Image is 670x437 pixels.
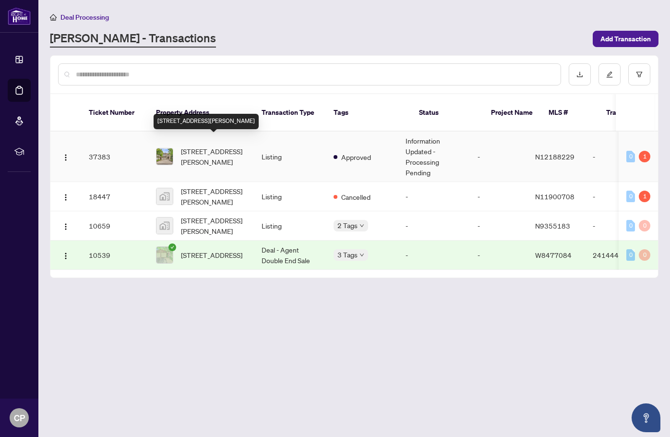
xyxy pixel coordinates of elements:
span: [STREET_ADDRESS][PERSON_NAME] [181,146,246,167]
button: filter [628,63,650,85]
img: thumbnail-img [156,247,173,263]
img: thumbnail-img [156,218,173,234]
th: Transaction Type [254,94,326,132]
td: Listing [254,211,326,241]
div: 0 [639,220,650,231]
td: - [470,211,527,241]
button: Open asap [632,403,660,432]
img: Logo [62,154,70,161]
td: - [585,132,652,182]
span: 2 Tags [337,220,358,231]
span: [STREET_ADDRESS][PERSON_NAME] [181,215,246,236]
th: Status [411,94,483,132]
span: N9355183 [535,221,570,230]
td: - [470,241,527,270]
div: [STREET_ADDRESS][PERSON_NAME] [154,114,259,129]
div: 0 [626,249,635,261]
td: - [470,132,527,182]
td: - [585,182,652,211]
td: - [585,211,652,241]
th: Tags [326,94,411,132]
td: 10539 [81,241,148,270]
span: 3 Tags [337,249,358,260]
span: Add Transaction [600,31,651,47]
span: N11900708 [535,192,574,201]
div: 0 [626,191,635,202]
span: home [50,14,57,21]
td: Listing [254,182,326,211]
td: Information Updated - Processing Pending [398,132,470,182]
div: 1 [639,151,650,162]
img: thumbnail-img [156,148,173,165]
button: download [569,63,591,85]
span: Cancelled [341,192,371,202]
span: [STREET_ADDRESS][PERSON_NAME] [181,186,246,207]
span: down [359,253,364,257]
button: Logo [58,218,73,233]
span: edit [606,71,613,78]
div: 0 [626,151,635,162]
td: - [398,182,470,211]
button: Logo [58,189,73,204]
span: CP [14,411,25,425]
a: [PERSON_NAME] - Transactions [50,30,216,48]
span: N12188229 [535,152,574,161]
span: download [576,71,583,78]
div: 1 [639,191,650,202]
img: thumbnail-img [156,188,173,205]
button: Logo [58,149,73,164]
button: edit [598,63,621,85]
button: Add Transaction [593,31,658,47]
td: - [398,241,470,270]
td: 37383 [81,132,148,182]
div: 0 [639,249,650,261]
td: 10659 [81,211,148,241]
button: Logo [58,247,73,263]
span: filter [636,71,643,78]
span: down [359,223,364,228]
span: [STREET_ADDRESS] [181,250,242,260]
th: Trade Number [598,94,666,132]
th: Property Address [148,94,254,132]
th: Project Name [483,94,541,132]
td: Listing [254,132,326,182]
div: 0 [626,220,635,231]
td: 2414441 [585,241,652,270]
td: 18447 [81,182,148,211]
img: logo [8,7,31,25]
img: Logo [62,223,70,231]
img: Logo [62,252,70,260]
td: Deal - Agent Double End Sale [254,241,326,270]
th: Ticket Number [81,94,148,132]
td: - [398,211,470,241]
th: MLS # [541,94,598,132]
td: - [470,182,527,211]
span: W8477084 [535,251,572,259]
span: Deal Processing [60,13,109,22]
span: check-circle [168,243,176,251]
img: Logo [62,194,70,201]
span: Approved [341,152,371,162]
